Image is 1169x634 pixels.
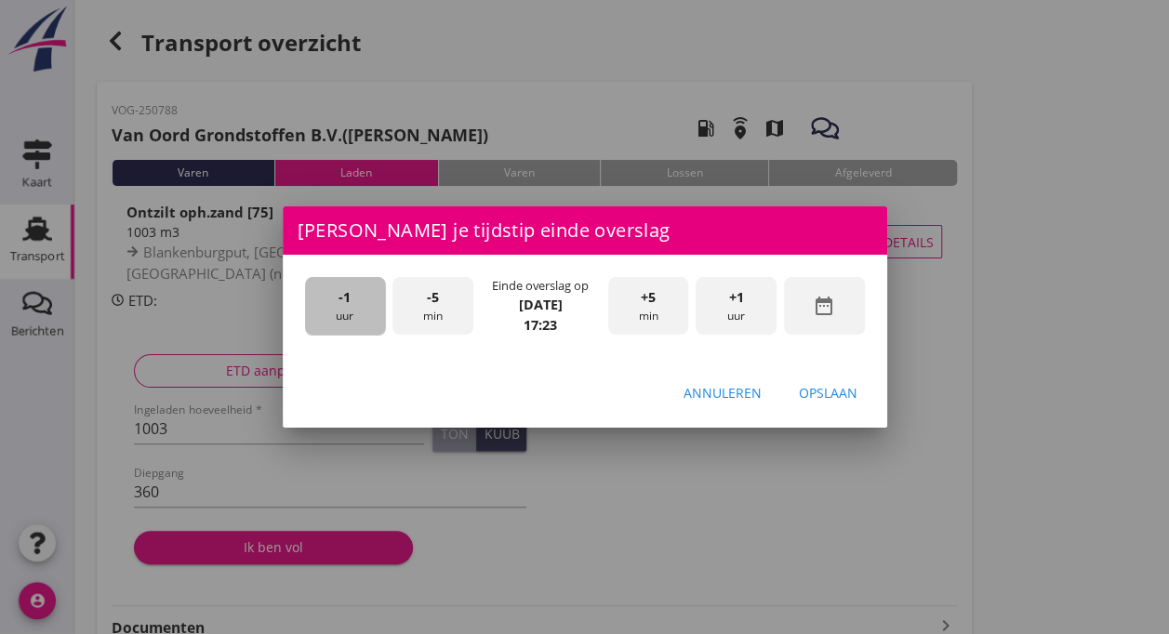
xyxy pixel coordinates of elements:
div: [PERSON_NAME] je tijdstip einde overslag [283,206,887,255]
div: Opslaan [799,383,857,403]
div: Annuleren [684,383,762,403]
button: Annuleren [669,376,777,409]
button: Opslaan [784,376,872,409]
div: min [392,277,473,336]
div: Einde overslag op [492,277,589,295]
i: date_range [813,295,835,317]
span: -5 [427,287,439,308]
div: uur [305,277,386,336]
strong: [DATE] [519,296,563,313]
div: min [608,277,689,336]
span: +1 [729,287,744,308]
span: -1 [339,287,351,308]
strong: 17:23 [524,316,557,334]
div: uur [696,277,777,336]
span: +5 [641,287,656,308]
